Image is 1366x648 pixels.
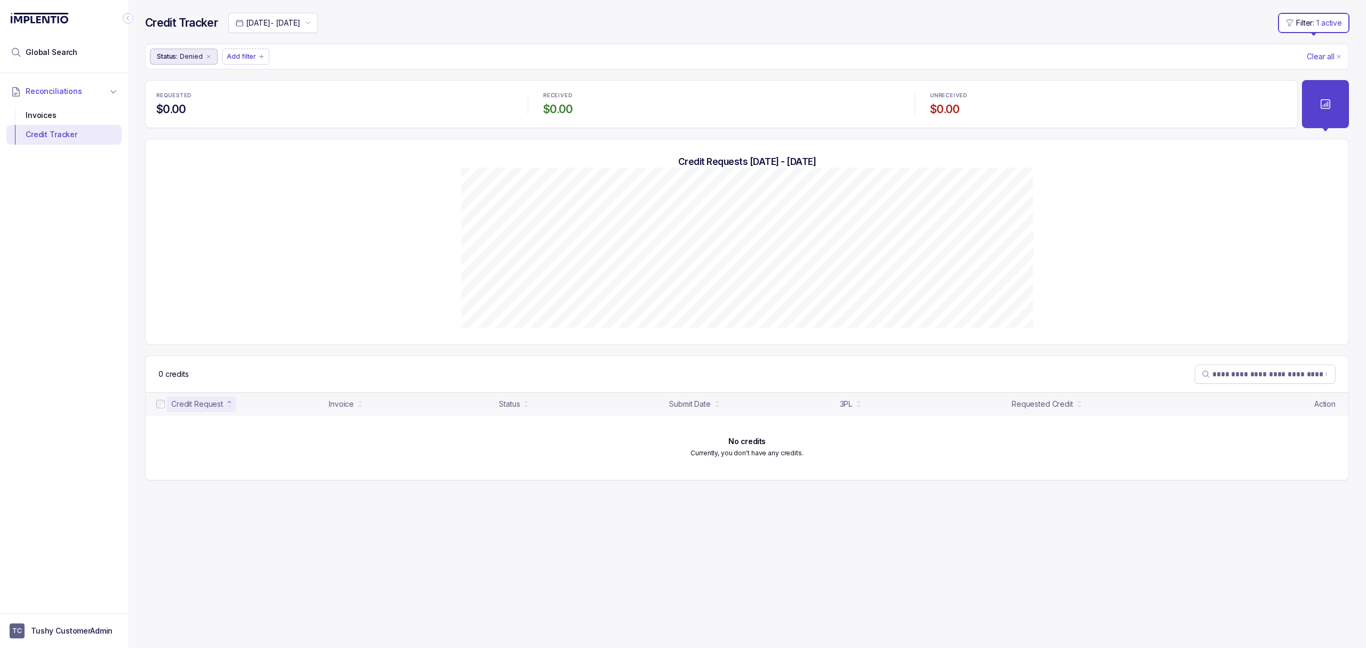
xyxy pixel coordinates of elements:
[924,85,1293,123] li: Statistic UNRECEIVED
[15,106,113,125] div: Invoices
[145,15,218,30] h4: Credit Tracker
[228,13,318,33] button: Date Range Picker
[150,49,1305,65] ul: Filter Group
[499,399,520,409] div: Status
[204,52,213,61] div: remove content
[329,399,354,409] div: Invoice
[1307,51,1335,62] p: Clear all
[26,47,77,58] span: Global Search
[150,49,218,65] button: Filter Chip Denied
[1278,13,1349,33] button: Filter:1 active
[163,156,1331,168] h5: Credit Requests [DATE] - [DATE]
[235,18,300,28] search: Date Range Picker
[150,85,519,123] li: Statistic REQUESTED
[543,102,900,117] h4: $0.00
[537,85,906,123] li: Statistic RECEIVED
[145,80,1298,128] ul: Statistic Highlights
[1305,49,1344,65] button: Clear Filters
[1314,399,1336,409] p: Action
[146,356,1348,392] nav: Table Control
[6,80,122,103] button: Reconciliations
[156,102,513,117] h4: $0.00
[171,399,223,409] div: Credit Request
[246,18,300,28] p: [DATE] - [DATE]
[669,399,710,409] div: Submit Date
[156,92,192,99] p: REQUESTED
[227,51,256,62] p: Add filter
[728,437,766,446] h6: No credits
[1195,365,1336,384] search: Table Search Bar
[10,623,25,638] span: User initials
[31,626,113,636] p: Tushy CustomerAdmin
[156,400,165,408] input: checkbox-checkbox-all
[158,369,189,380] p: 0 credits
[840,399,853,409] div: 3PL
[157,51,178,62] p: Status:
[1012,399,1073,409] div: Requested Credit
[158,369,189,380] div: Remaining page entries
[122,12,134,25] div: Collapse Icon
[930,102,1286,117] h4: $0.00
[690,448,803,459] p: Currently, you don't have any credits.
[543,92,572,99] p: RECEIVED
[26,86,82,97] span: Reconciliations
[10,623,118,638] button: User initialsTushy CustomerAdmin
[930,92,967,99] p: UNRECEIVED
[1316,18,1342,28] p: 1 active
[180,51,202,62] p: Denied
[1296,18,1314,28] p: Filter:
[6,104,122,147] div: Reconciliations
[15,125,113,144] div: Credit Tracker
[222,49,269,65] button: Filter Chip Add filter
